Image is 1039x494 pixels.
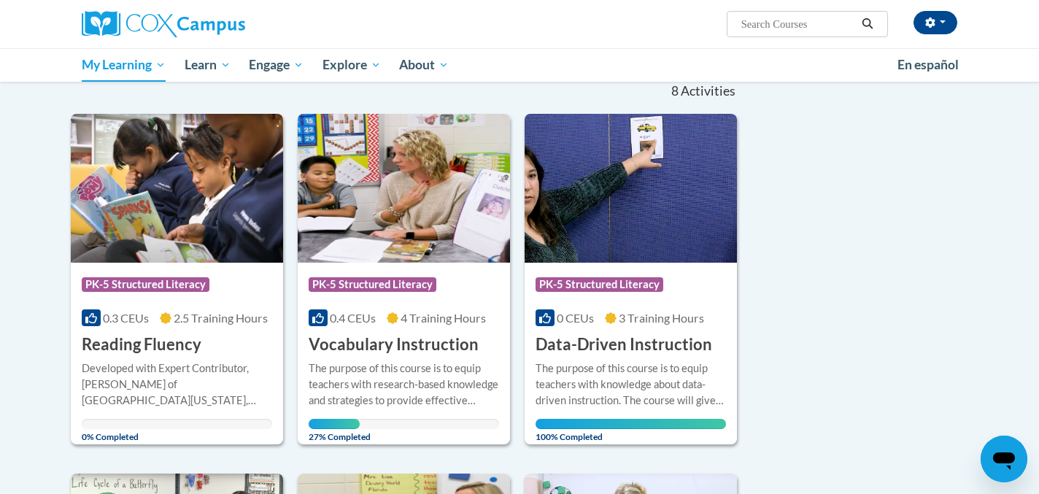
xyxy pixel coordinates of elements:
a: Course LogoPK-5 Structured Literacy0.4 CEUs4 Training Hours Vocabulary InstructionThe purpose of ... [298,114,510,445]
h3: Reading Fluency [82,333,201,356]
a: Learn [175,48,240,82]
span: En español [897,57,959,72]
span: PK-5 Structured Literacy [82,277,209,292]
span: 4 Training Hours [401,311,486,325]
div: The purpose of this course is to equip teachers with knowledge about data-driven instruction. The... [536,360,726,409]
input: Search Courses [740,15,857,33]
div: Main menu [60,48,979,82]
span: My Learning [82,56,166,74]
div: Your progress [536,419,726,429]
h3: Data-Driven Instruction [536,333,712,356]
img: Cox Campus [82,11,245,37]
a: Explore [313,48,390,82]
a: Cox Campus [82,11,359,37]
span: 0.3 CEUs [103,311,149,325]
button: Account Settings [914,11,957,34]
span: PK-5 Structured Literacy [309,277,436,292]
span: Learn [185,56,231,74]
span: About [399,56,449,74]
div: The purpose of this course is to equip teachers with research-based knowledge and strategies to p... [309,360,499,409]
span: 2.5 Training Hours [174,311,268,325]
span: Explore [322,56,381,74]
span: 27% Completed [309,419,360,442]
span: PK-5 Structured Literacy [536,277,663,292]
img: Course Logo [71,114,283,263]
span: 8 [671,83,679,99]
a: My Learning [72,48,175,82]
img: Course Logo [298,114,510,263]
div: Your progress [309,419,360,429]
a: Engage [239,48,313,82]
a: En español [888,50,968,80]
iframe: Button to launch messaging window [981,436,1027,482]
a: Course LogoPK-5 Structured Literacy0 CEUs3 Training Hours Data-Driven InstructionThe purpose of t... [525,114,737,445]
span: 100% Completed [536,419,726,442]
span: 3 Training Hours [619,311,704,325]
span: 0.4 CEUs [330,311,376,325]
h3: Vocabulary Instruction [309,333,479,356]
a: Course LogoPK-5 Structured Literacy0.3 CEUs2.5 Training Hours Reading FluencyDeveloped with Exper... [71,114,283,445]
img: Course Logo [525,114,737,263]
div: Developed with Expert Contributor, [PERSON_NAME] of [GEOGRAPHIC_DATA][US_STATE], [GEOGRAPHIC_DATA... [82,360,272,409]
span: Activities [681,83,735,99]
button: Search [857,15,878,33]
span: 0 CEUs [557,311,594,325]
span: Engage [249,56,304,74]
a: About [390,48,459,82]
